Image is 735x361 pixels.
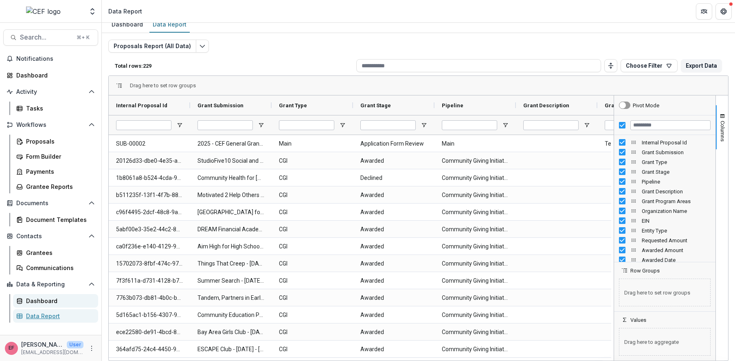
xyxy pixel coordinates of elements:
[13,261,98,275] a: Communications
[605,120,660,130] input: Grant Program Areas Filter Input
[3,278,98,291] button: Open Data & Reporting
[16,89,85,95] span: Activity
[279,170,346,186] span: CGI
[26,248,92,257] div: Grantees
[604,59,617,72] button: Toggle auto height
[614,147,715,157] div: Grant Submission Column
[197,307,264,323] span: Community Education Partnerships - [DATE] - [DATE] Community Giving Initiative
[116,120,171,130] input: Internal Proposal Id Filter Input
[614,186,715,196] div: Grant Description Column
[13,294,98,308] a: Dashboard
[197,324,264,341] span: Bay Area Girls Club - [DATE] - [DATE] Community Giving Initiative
[21,349,83,356] p: [EMAIL_ADDRESS][DOMAIN_NAME]
[279,307,346,323] span: CGI
[360,290,427,306] span: Awarded
[584,122,590,128] button: Open Filter Menu
[642,218,711,224] span: EIN
[360,170,427,186] span: Declined
[26,167,92,176] div: Payments
[116,290,183,306] span: 7763b073-db81-4b0c-b5a7-9f13859fd9ad
[630,120,711,130] input: Filter Columns Input
[279,255,346,272] span: CGI
[13,165,98,178] a: Payments
[614,226,715,235] div: Entity Type Column
[279,324,346,341] span: CGI
[614,177,715,186] div: Pipeline Column
[360,135,427,152] span: Application Form Review
[614,323,715,361] div: Values
[116,221,183,238] span: 5abf00e3-35e2-44c2-8a11-adbf18c0f8fa
[279,120,334,130] input: Grant Type Filter Input
[116,307,183,323] span: 5d165ac1-b156-4307-95a9-8232eec4e676
[197,170,264,186] span: Community Health for [DEMOGRAPHIC_DATA] - [DATE] - [DATE] Community Giving Initiative
[614,196,715,206] div: Grant Program Areas Column
[16,281,85,288] span: Data & Reporting
[279,238,346,255] span: CGI
[130,82,196,89] div: Row Groups
[13,150,98,163] a: Form Builder
[642,228,711,234] span: Entity Type
[523,102,569,109] span: Grant Description
[197,187,264,204] span: Motivated 2 Help Others - [DATE] - [DATE] Community Giving Initiative
[360,255,427,272] span: Awarded
[442,341,509,358] span: Community Giving Initiative
[605,102,660,109] span: Grant Program Areas
[279,187,346,204] span: CGI
[619,279,711,306] span: Drag here to set row groups
[16,122,85,128] span: Workflows
[360,204,427,221] span: Awarded
[197,290,264,306] span: Tandem, Partners in Early Learning - [DATE] - [DATE] Community Giving Initiative
[3,118,98,131] button: Open Workflows
[360,307,427,323] span: Awarded
[16,55,95,62] span: Notifications
[279,290,346,306] span: CGI
[642,198,711,204] span: Grant Program Areas
[279,153,346,169] span: CGI
[360,153,427,169] span: Awarded
[116,272,183,289] span: 7f3f611a-d731-4128-b772-23f92e277461
[279,272,346,289] span: CGI
[360,120,416,130] input: Grant Stage Filter Input
[197,238,264,255] span: Aim High for High School - [DATE] - [DATE] Community Giving Initiative
[614,245,715,255] div: Awarded Amount Column
[696,3,712,20] button: Partners
[26,137,92,146] div: Proposals
[614,137,715,147] div: Internal Proposal Id Column
[116,102,167,109] span: Internal Proposal Id
[197,221,264,238] span: DREAM Financial Academy - [DATE] - [DATE] Community Giving Initiative
[16,71,92,80] div: Dashboard
[176,122,183,128] button: Open Filter Menu
[630,317,646,323] span: Values
[197,255,264,272] span: Things That Creep - [DATE] - [DATE] Community Giving Initiative
[108,7,142,16] div: Data Report
[442,290,509,306] span: Community Giving Initiative
[630,268,660,274] span: Row Groups
[13,102,98,115] a: Tasks
[642,159,711,165] span: Grant Type
[442,135,509,152] span: Main
[130,82,196,89] span: Drag here to set row groups
[197,135,264,152] span: 2025 - CEF General Grant Application Form_ Teach for America FY26
[197,272,264,289] span: Summer Search - [DATE] - [DATE] Community Giving Initiative
[16,233,85,240] span: Contacts
[26,215,92,224] div: Document Templates
[621,59,678,72] button: Choose Filter
[442,170,509,186] span: Community Giving Initiative
[26,152,92,161] div: Form Builder
[442,120,497,130] input: Pipeline Filter Input
[642,140,711,146] span: Internal Proposal Id
[116,238,183,255] span: ca0f236e-e140-4129-9054-7ff2f2fc245e
[442,272,509,289] span: Community Giving Initiative
[619,328,711,356] span: Drag here to aggregate
[116,341,183,358] span: 364afd75-24c4-4450-9b08-e7a54b42768d
[26,182,92,191] div: Grantee Reports
[715,3,732,20] button: Get Help
[720,121,726,142] span: Columns
[360,341,427,358] span: Awarded
[26,7,61,16] img: CEF logo
[26,104,92,113] div: Tasks
[196,40,209,53] button: Edit selected report
[642,257,711,263] span: Awarded Date
[442,307,509,323] span: Community Giving Initiative
[502,122,509,128] button: Open Filter Menu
